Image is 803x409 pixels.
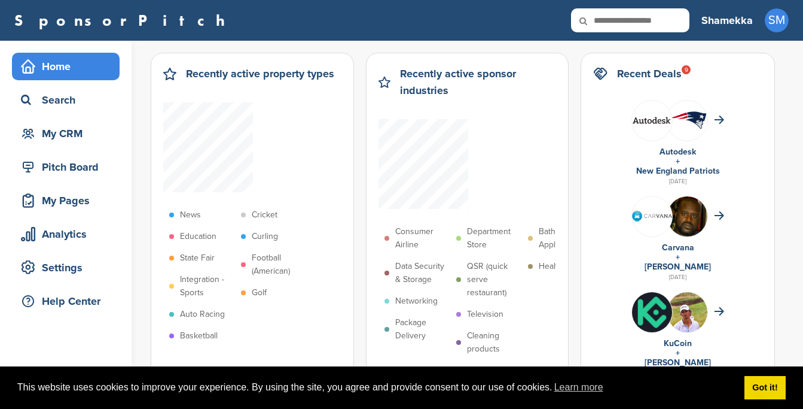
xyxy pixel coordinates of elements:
[632,117,672,124] img: Data
[765,8,789,32] span: SM
[593,272,762,283] div: [DATE]
[395,260,450,286] p: Data Security & Storage
[12,187,120,214] a: My Pages
[14,13,233,28] a: SponsorPitch
[667,111,707,129] img: Data?1415811651
[252,252,307,278] p: Football (American)
[755,361,793,399] iframe: Button to launch messaging window
[593,176,762,187] div: [DATE]
[18,290,120,312] div: Help Center
[662,243,694,253] a: Carvana
[18,223,120,245] div: Analytics
[664,338,692,349] a: KuCoin
[12,86,120,114] a: Search
[701,12,753,29] h3: Shamekka
[180,252,215,265] p: State Fair
[18,257,120,278] div: Settings
[12,153,120,181] a: Pitch Board
[180,329,218,343] p: Basketball
[12,120,120,147] a: My CRM
[12,220,120,248] a: Analytics
[252,208,277,222] p: Cricket
[395,225,450,252] p: Consumer Airline
[552,378,605,396] a: learn more about cookies
[186,65,334,82] h2: Recently active property types
[467,308,503,321] p: Television
[18,89,120,111] div: Search
[12,254,120,281] a: Settings
[744,376,786,400] a: dismiss cookie message
[12,287,120,315] a: Help Center
[632,211,672,221] img: Carvana logo
[18,156,120,178] div: Pitch Board
[660,147,696,157] a: Autodesk
[645,358,711,368] a: [PERSON_NAME]
[400,65,556,99] h2: Recently active sponsor industries
[252,230,278,243] p: Curling
[180,273,235,299] p: Integration - Sports
[701,7,753,34] a: Shamekka
[676,348,680,358] a: +
[17,378,735,396] span: This website uses cookies to improve your experience. By using the site, you agree and provide co...
[676,252,680,262] a: +
[676,156,680,166] a: +
[667,196,707,243] img: Shaquille o'neal in 2011 (cropped)
[667,292,707,349] img: Open uri20141112 64162 1m4tozd?1415806781
[645,262,711,272] a: [PERSON_NAME]
[636,166,720,176] a: New England Patriots
[180,308,225,321] p: Auto Racing
[180,208,201,222] p: News
[18,56,120,77] div: Home
[617,65,682,82] h2: Recent Deals
[12,53,120,80] a: Home
[467,260,522,299] p: QSR (quick serve restaurant)
[467,225,522,252] p: Department Store
[18,190,120,211] div: My Pages
[539,225,594,252] p: Bathroom Appliances
[682,65,691,74] div: 9
[632,292,672,332] img: jmj71fb 400x400
[539,260,563,273] p: Health
[395,295,438,308] p: Networking
[252,286,267,299] p: Golf
[395,316,450,343] p: Package Delivery
[180,230,216,243] p: Education
[467,329,522,356] p: Cleaning products
[18,123,120,144] div: My CRM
